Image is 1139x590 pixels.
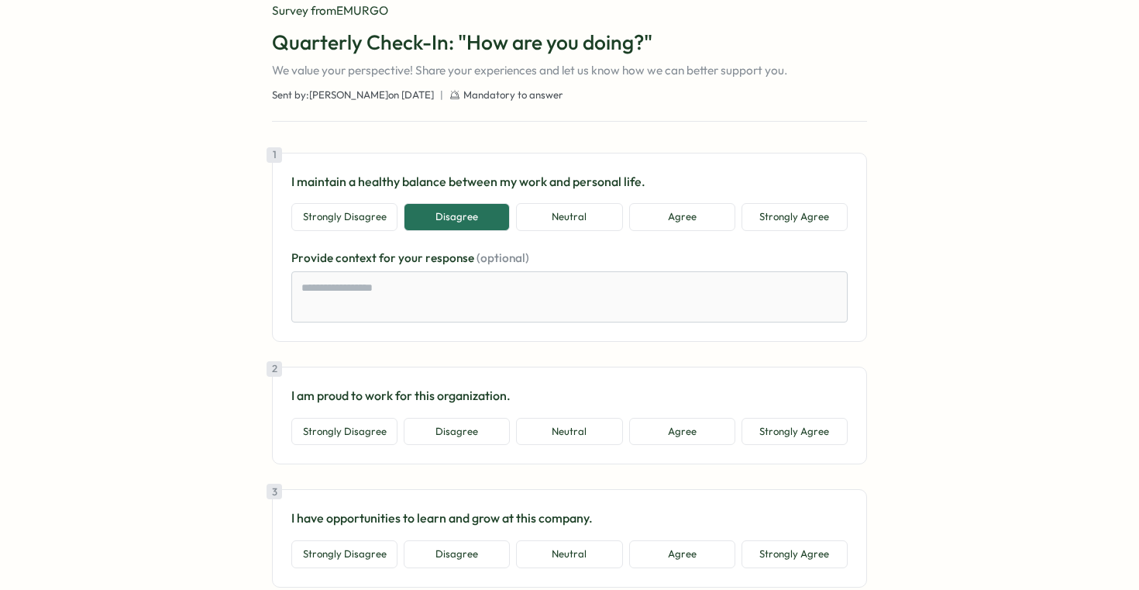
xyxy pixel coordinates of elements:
[516,203,622,231] button: Neutral
[291,386,848,405] p: I am proud to work for this organization.
[272,2,867,19] div: Survey from EMURGO
[629,540,735,568] button: Agree
[272,88,434,102] span: Sent by: [PERSON_NAME] on [DATE]
[629,203,735,231] button: Agree
[291,418,397,446] button: Strongly Disagree
[267,147,282,163] div: 1
[336,250,379,265] span: context
[291,172,848,191] p: I maintain a healthy balance between my work and personal life.
[291,203,397,231] button: Strongly Disagree
[477,250,529,265] span: (optional)
[742,418,848,446] button: Strongly Agree
[267,361,282,377] div: 2
[516,418,622,446] button: Neutral
[291,250,336,265] span: Provide
[272,62,867,79] p: We value your perspective! Share your experiences and let us know how we can better support you.
[291,509,848,528] p: I have opportunities to learn and grow at this company.
[516,540,622,568] button: Neutral
[463,88,563,102] span: Mandatory to answer
[742,540,848,568] button: Strongly Agree
[425,250,477,265] span: response
[272,29,867,56] h1: Quarterly Check-In: "How are you doing?"
[404,203,510,231] button: Disagree
[267,484,282,499] div: 3
[404,540,510,568] button: Disagree
[379,250,398,265] span: for
[629,418,735,446] button: Agree
[742,203,848,231] button: Strongly Agree
[398,250,425,265] span: your
[291,540,397,568] button: Strongly Disagree
[440,88,443,102] span: |
[404,418,510,446] button: Disagree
